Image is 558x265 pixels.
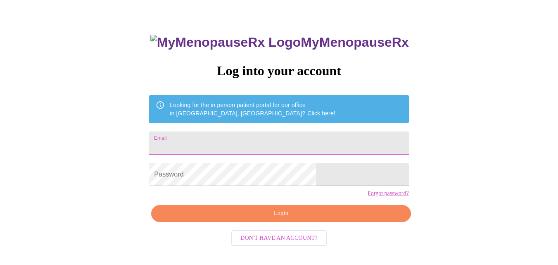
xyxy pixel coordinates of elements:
img: MyMenopauseRx Logo [150,35,301,50]
a: Forgot password? [368,190,409,197]
button: Don't have an account? [231,230,327,246]
h3: MyMenopauseRx [150,35,409,50]
a: Click here! [307,110,335,117]
span: Don't have an account? [240,233,318,244]
div: Looking for the in person patient portal for our office in [GEOGRAPHIC_DATA], [GEOGRAPHIC_DATA]? [170,98,335,121]
a: Don't have an account? [229,234,329,241]
h3: Log into your account [149,63,408,79]
button: Login [151,205,411,222]
span: Login [161,208,401,219]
